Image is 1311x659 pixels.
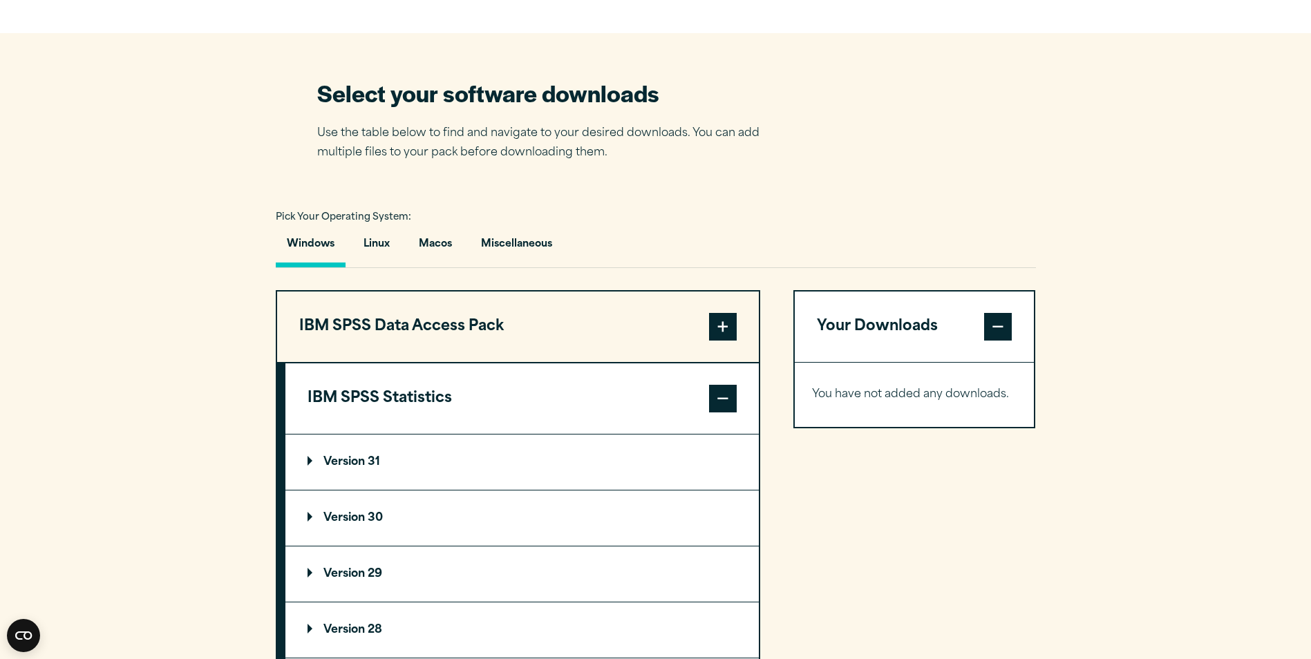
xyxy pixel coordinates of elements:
button: Miscellaneous [470,228,563,267]
div: Your Downloads [795,362,1035,427]
p: Version 29 [308,569,382,580]
summary: Version 31 [285,434,759,490]
summary: Version 30 [285,490,759,546]
button: IBM SPSS Data Access Pack [277,292,759,362]
button: Linux [352,228,401,267]
summary: Version 28 [285,602,759,658]
button: IBM SPSS Statistics [285,363,759,434]
button: Your Downloads [795,292,1035,362]
p: Version 31 [308,457,380,468]
span: Pick Your Operating System: [276,213,411,222]
button: Macos [408,228,463,267]
p: Use the table below to find and navigate to your desired downloads. You can add multiple files to... [317,124,780,164]
button: Windows [276,228,346,267]
p: You have not added any downloads. [812,385,1017,405]
h2: Select your software downloads [317,77,780,108]
button: Open CMP widget [7,619,40,652]
p: Version 30 [308,513,383,524]
p: Version 28 [308,624,382,636]
summary: Version 29 [285,546,759,602]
